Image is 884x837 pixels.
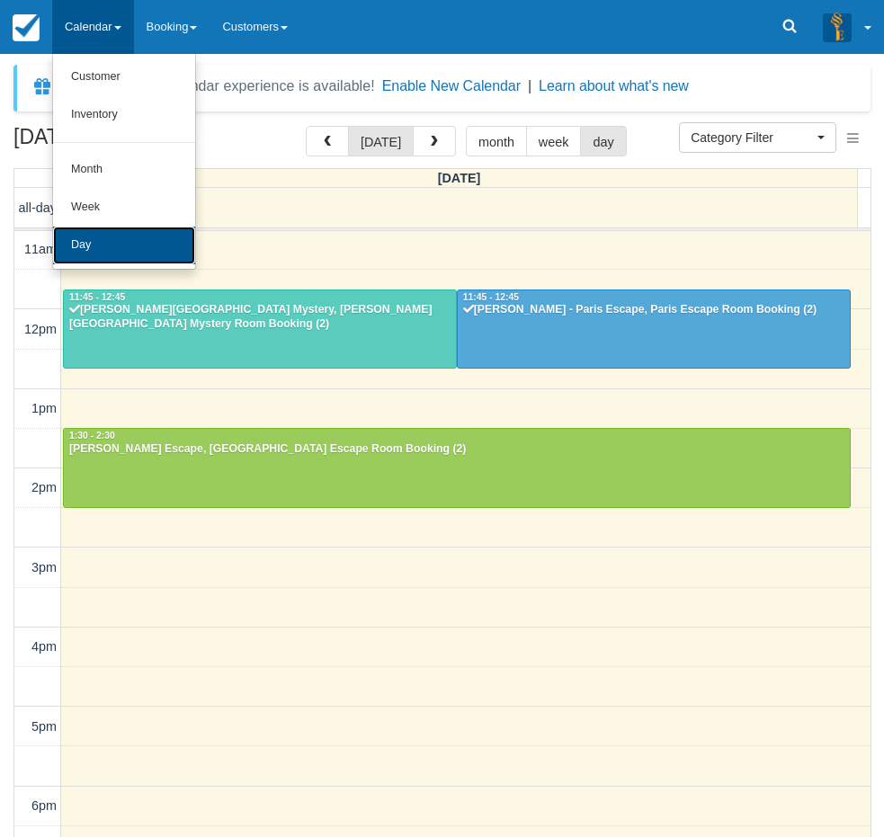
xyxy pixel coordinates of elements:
[31,401,57,415] span: 1pm
[31,798,57,813] span: 6pm
[539,78,689,93] a: Learn about what's new
[13,14,40,41] img: checkfront-main-nav-mini-logo.png
[679,122,836,153] button: Category Filter
[53,189,195,227] a: Week
[580,126,626,156] button: day
[348,126,414,156] button: [DATE]
[53,58,195,96] a: Customer
[466,126,527,156] button: month
[24,322,57,336] span: 12pm
[31,639,57,654] span: 4pm
[19,200,57,215] span: all-day
[528,78,531,93] span: |
[53,151,195,189] a: Month
[31,719,57,734] span: 5pm
[462,303,845,317] div: [PERSON_NAME] - Paris Escape, Paris Escape Room Booking (2)
[382,77,521,95] button: Enable New Calendar
[438,171,481,185] span: [DATE]
[63,289,457,369] a: 11:45 - 12:45[PERSON_NAME][GEOGRAPHIC_DATA] Mystery, [PERSON_NAME][GEOGRAPHIC_DATA] Mystery Room ...
[13,126,241,159] h2: [DATE]
[60,76,375,97] div: A new Booking Calendar experience is available!
[68,303,451,332] div: [PERSON_NAME][GEOGRAPHIC_DATA] Mystery, [PERSON_NAME][GEOGRAPHIC_DATA] Mystery Room Booking (2)
[52,54,196,270] ul: Calendar
[823,13,852,41] img: A3
[463,292,519,302] span: 11:45 - 12:45
[69,292,125,302] span: 11:45 - 12:45
[691,129,813,147] span: Category Filter
[63,428,851,507] a: 1:30 - 2:30[PERSON_NAME] Escape, [GEOGRAPHIC_DATA] Escape Room Booking (2)
[457,289,851,369] a: 11:45 - 12:45[PERSON_NAME] - Paris Escape, Paris Escape Room Booking (2)
[53,96,195,134] a: Inventory
[31,560,57,574] span: 3pm
[68,442,845,457] div: [PERSON_NAME] Escape, [GEOGRAPHIC_DATA] Escape Room Booking (2)
[526,126,582,156] button: week
[53,227,195,264] a: Day
[24,242,57,256] span: 11am
[69,431,115,441] span: 1:30 - 2:30
[31,480,57,494] span: 2pm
